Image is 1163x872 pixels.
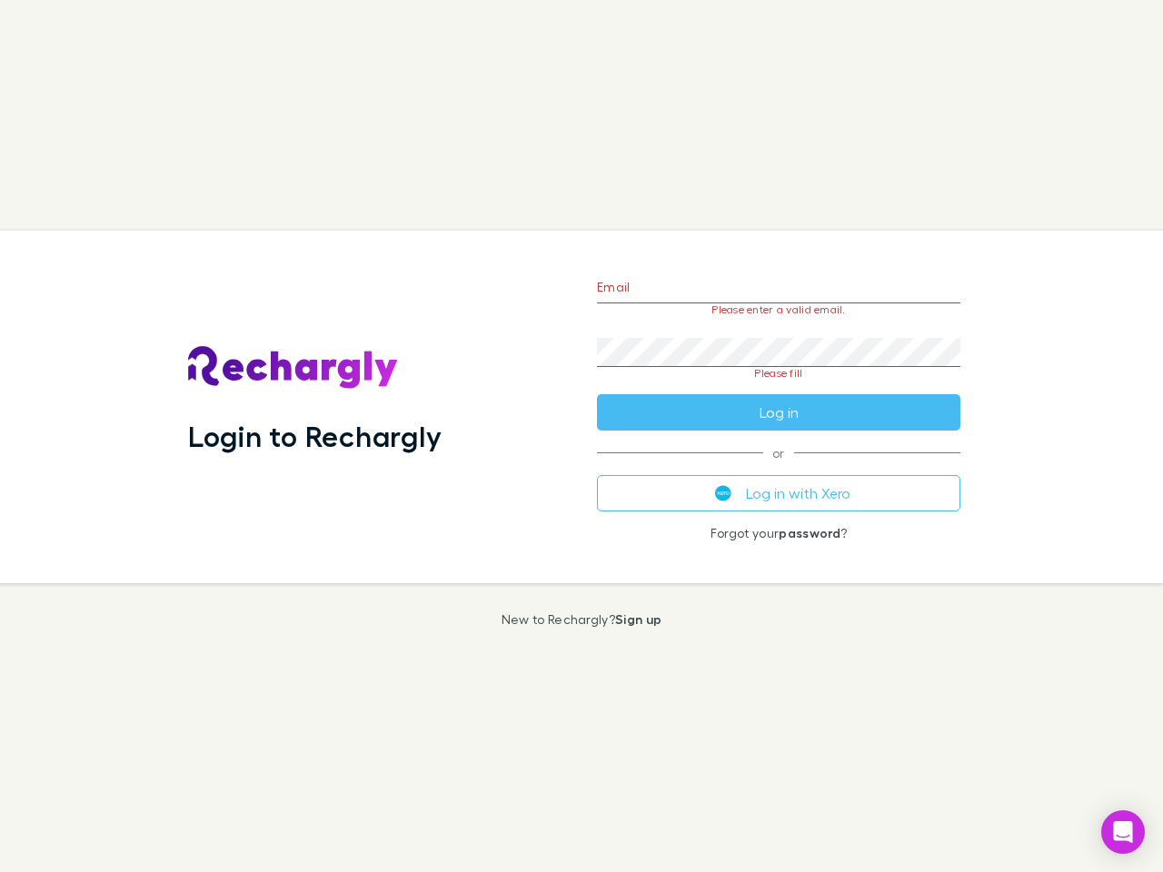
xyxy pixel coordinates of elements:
a: Sign up [615,611,661,627]
img: Xero's logo [715,485,731,501]
p: Forgot your ? [597,526,960,540]
p: New to Rechargly? [502,612,662,627]
a: password [779,525,840,540]
div: Open Intercom Messenger [1101,810,1145,854]
h1: Login to Rechargly [188,419,442,453]
img: Rechargly's Logo [188,346,399,390]
button: Log in with Xero [597,475,960,511]
button: Log in [597,394,960,431]
p: Please enter a valid email. [597,303,960,316]
p: Please fill [597,367,960,380]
